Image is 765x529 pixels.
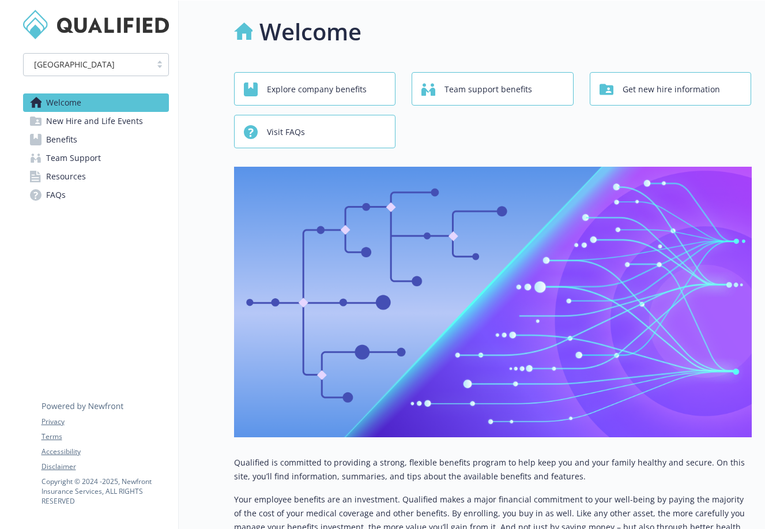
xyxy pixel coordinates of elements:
[46,93,81,112] span: Welcome
[234,456,752,483] p: Qualified is committed to providing a strong, flexible benefits program to help keep you and your...
[23,167,169,186] a: Resources
[34,58,115,70] span: [GEOGRAPHIC_DATA]
[29,58,145,70] span: [GEOGRAPHIC_DATA]
[590,72,752,106] button: Get new hire information
[23,149,169,167] a: Team Support
[46,112,143,130] span: New Hire and Life Events
[234,115,396,148] button: Visit FAQs
[42,447,168,457] a: Accessibility
[444,78,532,100] span: Team support benefits
[623,78,720,100] span: Get new hire information
[23,186,169,204] a: FAQs
[42,462,168,472] a: Disclaimer
[267,121,305,143] span: Visit FAQs
[259,14,361,49] h1: Welcome
[46,149,101,167] span: Team Support
[23,93,169,112] a: Welcome
[267,78,367,100] span: Explore company benefits
[234,72,396,106] button: Explore company benefits
[23,130,169,149] a: Benefits
[42,477,168,506] p: Copyright © 2024 - 2025 , Newfront Insurance Services, ALL RIGHTS RESERVED
[42,432,168,442] a: Terms
[46,186,66,204] span: FAQs
[46,167,86,186] span: Resources
[412,72,574,106] button: Team support benefits
[46,130,77,149] span: Benefits
[23,112,169,130] a: New Hire and Life Events
[234,167,752,437] img: overview page banner
[42,417,168,427] a: Privacy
